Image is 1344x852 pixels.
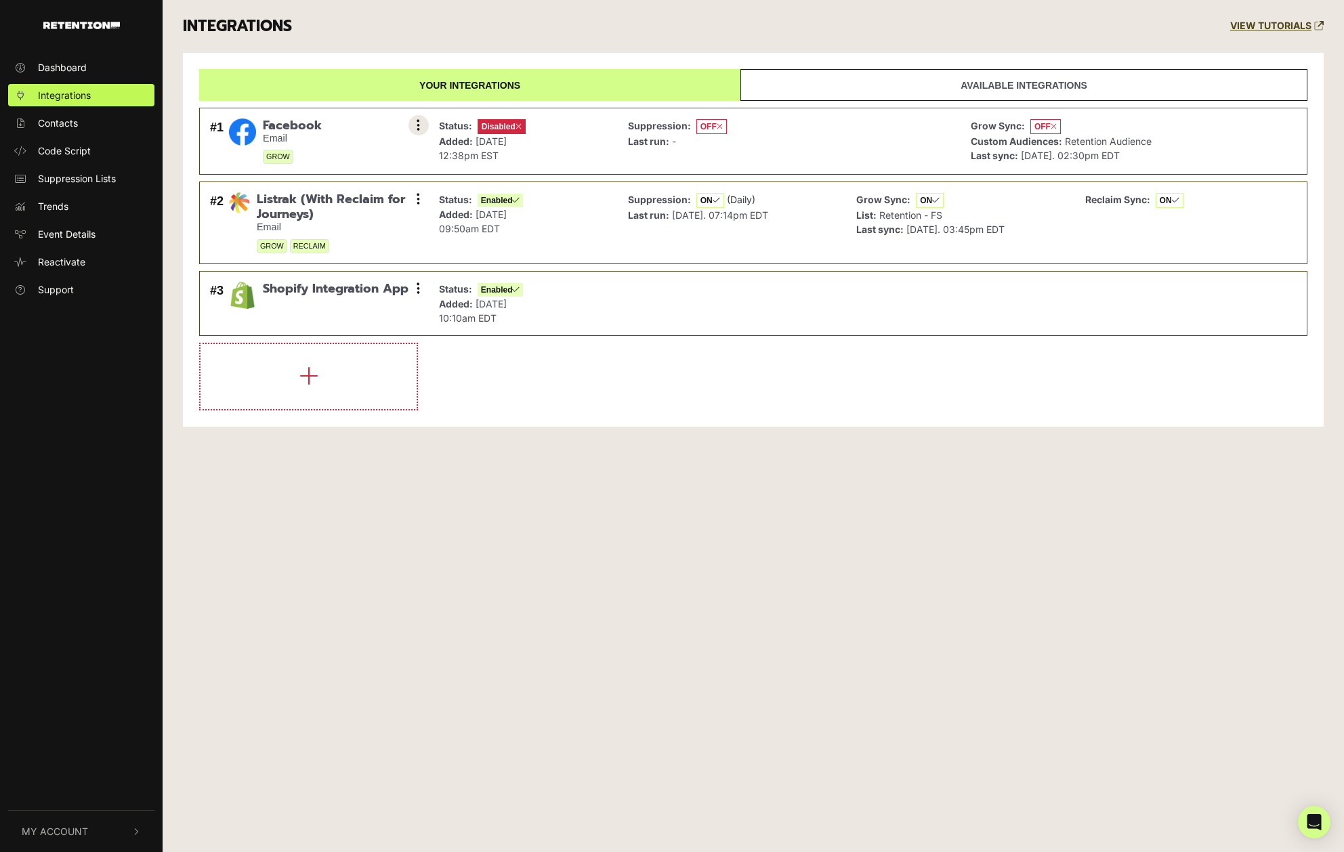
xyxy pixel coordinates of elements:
[290,239,329,253] span: RECLAIM
[257,221,419,233] small: Email
[8,56,154,79] a: Dashboard
[439,135,473,147] strong: Added:
[971,150,1018,161] strong: Last sync:
[263,133,322,144] small: Email
[856,223,904,235] strong: Last sync:
[856,194,910,205] strong: Grow Sync:
[1030,119,1061,134] span: OFF
[439,194,472,205] strong: Status:
[22,824,88,838] span: My Account
[628,135,669,147] strong: Last run:
[696,119,727,134] span: OFF
[229,282,256,309] img: Shopify Integration App
[199,69,740,101] a: Your integrations
[38,171,116,186] span: Suppression Lists
[628,194,691,205] strong: Suppression:
[439,135,507,161] span: [DATE] 12:38pm EST
[38,282,74,297] span: Support
[971,120,1025,131] strong: Grow Sync:
[210,119,224,165] div: #1
[727,194,755,205] span: (Daily)
[8,251,154,273] a: Reactivate
[439,298,473,310] strong: Added:
[8,811,154,852] button: My Account
[8,140,154,162] a: Code Script
[229,192,250,213] img: Listrak (With Reclaim for Journeys)
[478,119,526,134] span: Disabled
[439,283,472,295] strong: Status:
[38,255,85,269] span: Reactivate
[263,150,293,164] span: GROW
[38,144,91,158] span: Code Script
[439,120,472,131] strong: Status:
[856,209,877,221] strong: List:
[1065,135,1152,147] span: Retention Audience
[672,209,768,221] span: [DATE]. 07:14pm EDT
[672,135,676,147] span: -
[1021,150,1120,161] span: [DATE]. 02:30pm EDT
[628,209,669,221] strong: Last run:
[43,22,120,29] img: Retention.com
[8,112,154,134] a: Contacts
[210,192,224,253] div: #2
[38,88,91,102] span: Integrations
[740,69,1307,101] a: Available integrations
[257,239,287,253] span: GROW
[478,194,524,207] span: Enabled
[1230,20,1324,32] a: VIEW TUTORIALS
[210,282,224,325] div: #3
[1298,806,1330,838] div: Open Intercom Messenger
[879,209,942,221] span: Retention - FS
[628,120,691,131] strong: Suppression:
[1085,194,1150,205] strong: Reclaim Sync:
[439,209,473,220] strong: Added:
[478,283,524,297] span: Enabled
[8,278,154,301] a: Support
[257,192,419,221] span: Listrak (With Reclaim for Journeys)
[38,227,96,241] span: Event Details
[916,193,944,208] span: ON
[971,135,1062,147] strong: Custom Audiences:
[696,193,724,208] span: ON
[8,84,154,106] a: Integrations
[38,199,68,213] span: Trends
[906,223,1005,235] span: [DATE]. 03:45pm EDT
[183,17,292,36] h3: INTEGRATIONS
[229,119,256,146] img: Facebook
[38,60,87,74] span: Dashboard
[263,119,322,133] span: Facebook
[8,195,154,217] a: Trends
[8,167,154,190] a: Suppression Lists
[439,298,507,324] span: [DATE] 10:10am EDT
[8,223,154,245] a: Event Details
[1156,193,1183,208] span: ON
[263,282,408,297] span: Shopify Integration App
[38,116,78,130] span: Contacts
